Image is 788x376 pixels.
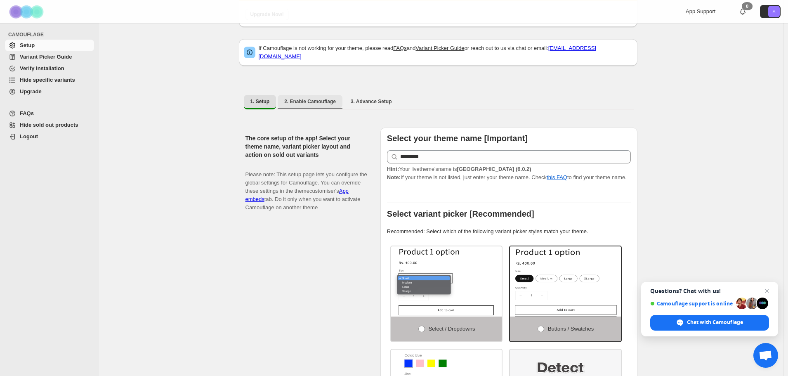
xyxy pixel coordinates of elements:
span: Questions? Chat with us! [650,288,769,294]
span: Chat with Camouflage [687,319,743,326]
div: Chat with Camouflage [650,315,769,331]
a: Verify Installation [5,63,94,74]
b: Select your theme name [Important] [387,134,528,143]
span: Setup [20,42,35,48]
a: Hide sold out products [5,119,94,131]
span: Select / Dropdowns [429,326,475,332]
a: Variant Picker Guide [5,51,94,63]
a: 0 [738,7,747,16]
span: Verify Installation [20,65,64,71]
h2: The core setup of the app! Select your theme name, variant picker layout and action on sold out v... [245,134,367,159]
p: If Camouflage is not working for your theme, please read and or reach out to us via chat or email: [259,44,632,61]
img: Buttons / Swatches [510,246,621,317]
strong: Note: [387,174,401,180]
a: Variant Picker Guide [415,45,464,51]
div: 0 [742,2,753,10]
img: Camouflage [7,0,48,23]
a: Upgrade [5,86,94,97]
a: Setup [5,40,94,51]
span: 3. Advance Setup [351,98,392,105]
span: FAQs [20,110,34,116]
div: Open chat [753,343,778,368]
a: FAQs [5,108,94,119]
strong: [GEOGRAPHIC_DATA] (6.0.2) [457,166,531,172]
span: CAMOUFLAGE [8,31,95,38]
span: Close chat [762,286,772,296]
span: Upgrade [20,88,42,95]
span: Hide specific variants [20,77,75,83]
a: this FAQ [547,174,567,180]
p: Please note: This setup page lets you configure the global settings for Camouflage. You can overr... [245,162,367,212]
a: FAQs [393,45,407,51]
b: Select variant picker [Recommended] [387,209,534,218]
span: Variant Picker Guide [20,54,72,60]
span: 2. Enable Camouflage [284,98,336,105]
a: Logout [5,131,94,142]
span: Avatar with initials S [768,6,780,17]
img: Select / Dropdowns [391,246,502,317]
button: Avatar with initials S [760,5,781,18]
strong: Hint: [387,166,399,172]
p: Recommended: Select which of the following variant picker styles match your theme. [387,227,631,236]
span: Buttons / Swatches [548,326,594,332]
span: 1. Setup [250,98,270,105]
span: Logout [20,133,38,140]
span: App Support [686,8,715,14]
span: Camouflage support is online [650,300,733,307]
a: Hide specific variants [5,74,94,86]
span: Hide sold out products [20,122,78,128]
p: If your theme is not listed, just enter your theme name. Check to find your theme name. [387,165,631,182]
span: Your live theme's name is [387,166,531,172]
text: S [772,9,775,14]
